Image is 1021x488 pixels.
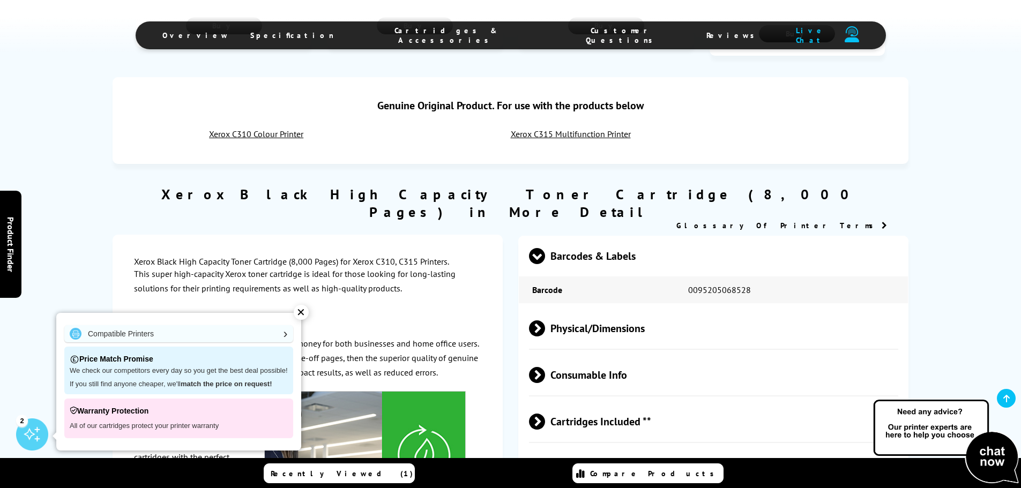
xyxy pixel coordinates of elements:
[70,366,288,376] p: We check our competitors every day so you get the best deal possible!
[871,398,1021,486] img: Open Live Chat window
[559,26,685,45] span: Customer Questions
[781,26,839,45] span: Live Chat
[162,31,229,40] span: Overview
[529,309,899,349] span: Physical/Dimensions
[134,267,481,296] p: This super high-capacity Xerox toner cartridge is ideal for those looking for long-lasting soluti...
[294,305,309,320] div: ✕
[845,26,859,42] img: user-headset-duotone.svg
[134,312,481,326] h3: Impressive features
[529,236,899,276] span: Barcodes & Labels
[250,31,334,40] span: Specification
[5,216,16,272] span: Product Finder
[519,276,674,303] td: Barcode
[572,463,724,483] a: Compare Products
[529,355,899,395] span: Consumable Info
[590,469,720,478] span: Compare Products
[511,129,631,139] a: Xerox C315 Multifunction Printer
[264,463,415,483] a: Recently Viewed (1)
[70,418,288,433] p: All of our cartridges protect your printer warranty
[355,26,538,45] span: Cartridges & Accessories
[676,221,887,230] a: Glossary Of Printer Terms
[209,129,303,139] a: Xerox C310 Colour Printer
[70,352,288,366] p: Price Match Promise
[529,402,899,442] span: Cartridges Included **
[123,88,898,123] div: Genuine Original Product. For use with the products below
[134,336,481,380] p: The 8,000-page yield* offers great value for money for both businesses and home office users. If ...
[64,325,293,342] a: Compatible Printers
[271,469,413,478] span: Recently Viewed (1)
[16,415,28,426] div: 2
[181,380,272,388] strong: match the price on request!
[70,380,288,389] p: If you still find anyone cheaper, we'll
[675,276,908,303] td: 0095205068528
[113,185,909,221] h2: Xerox Black High Capacity Toner Cartridge (8,000 Pages) in More Detail
[70,404,288,418] p: Warranty Protection
[706,31,760,40] span: Reviews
